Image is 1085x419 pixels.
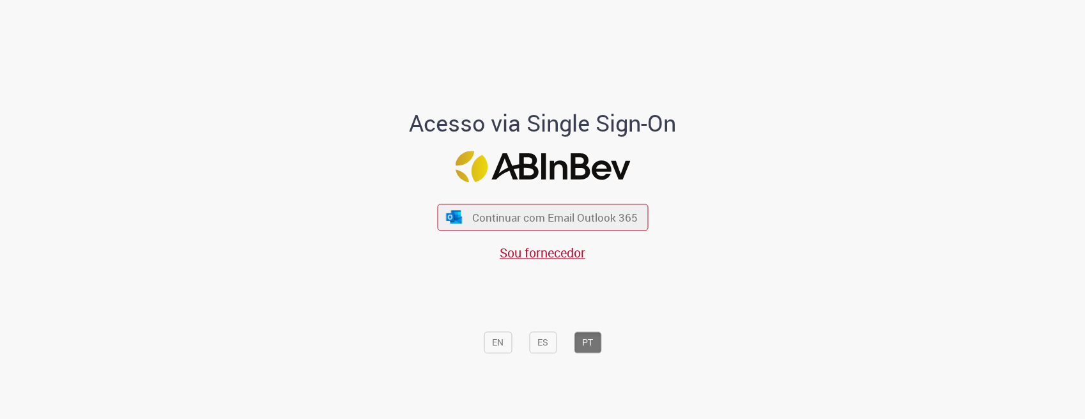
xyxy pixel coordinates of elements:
[455,151,630,183] img: Logo ABInBev
[500,244,585,261] a: Sou fornecedor
[445,210,463,224] img: ícone Azure/Microsoft 360
[366,110,720,136] h1: Acesso via Single Sign-On
[472,210,638,225] span: Continuar com Email Outlook 365
[574,331,601,353] button: PT
[484,331,512,353] button: EN
[529,331,557,353] button: ES
[437,204,648,231] button: ícone Azure/Microsoft 360 Continuar com Email Outlook 365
